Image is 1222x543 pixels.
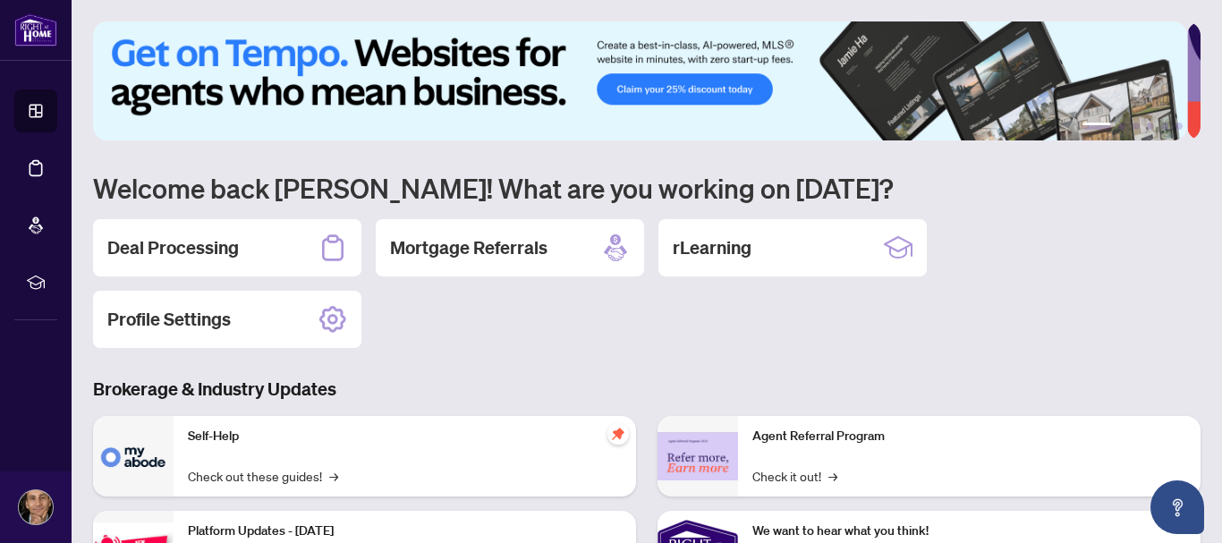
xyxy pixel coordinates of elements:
a: Check it out!→ [752,466,837,486]
img: Self-Help [93,416,174,496]
button: 5 [1161,123,1168,130]
button: Open asap [1150,480,1204,534]
button: 3 [1133,123,1140,130]
img: Profile Icon [19,490,53,524]
span: → [329,466,338,486]
img: Slide 0 [93,21,1187,140]
h3: Brokerage & Industry Updates [93,377,1201,402]
h2: Deal Processing [107,235,239,260]
p: Agent Referral Program [752,427,1186,446]
button: 4 [1147,123,1154,130]
button: 2 [1118,123,1125,130]
p: We want to hear what you think! [752,522,1186,541]
img: Agent Referral Program [658,432,738,481]
h1: Welcome back [PERSON_NAME]! What are you working on [DATE]? [93,171,1201,205]
h2: Profile Settings [107,307,231,332]
h2: rLearning [673,235,751,260]
img: logo [14,13,57,47]
h2: Mortgage Referrals [390,235,547,260]
button: 1 [1082,123,1111,130]
button: 6 [1175,123,1183,130]
span: → [828,466,837,486]
span: pushpin [607,423,629,445]
p: Platform Updates - [DATE] [188,522,622,541]
p: Self-Help [188,427,622,446]
a: Check out these guides!→ [188,466,338,486]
